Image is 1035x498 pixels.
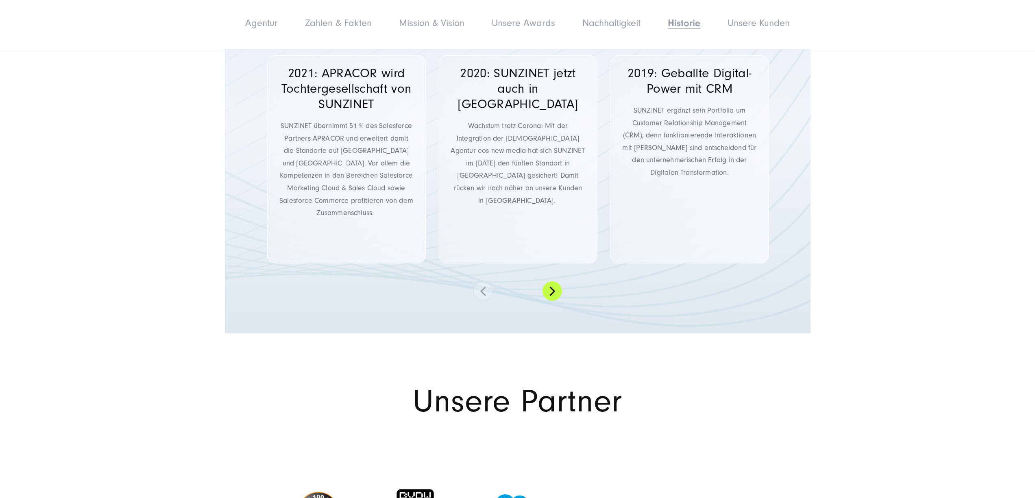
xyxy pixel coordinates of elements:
[728,17,790,28] a: Unsere Kunden
[450,120,586,207] p: Wachstum trotz Corona: Mit der Integration der [DEMOGRAPHIC_DATA] Agentur eos new media hat sich ...
[279,65,414,112] h4: 2021: APRACOR wird Tochtergesellschaft von SUNZINET
[245,17,278,28] a: Agentur
[450,65,586,112] h4: 2020: SUNZINET jetzt auch in [GEOGRAPHIC_DATA]
[492,17,555,28] a: Unsere Awards
[622,104,757,179] p: SUNZINET ergänzt sein Portfolio um Customer Relationship Management (CRM), denn funktionierende I...
[668,17,700,28] a: Historie
[225,386,811,417] h1: Unsere Partner
[582,17,641,28] a: Nachhaltigkeit
[305,17,372,28] a: Zahlen & Fakten
[622,65,757,96] h4: 2019: Geballte Digital-Power mit CRM
[279,120,414,220] p: SUNZINET übernimmt 51 % des Salesforce Partners APRACOR und erweitert damit die Standorte auf [GE...
[399,17,464,28] a: Mission & Vision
